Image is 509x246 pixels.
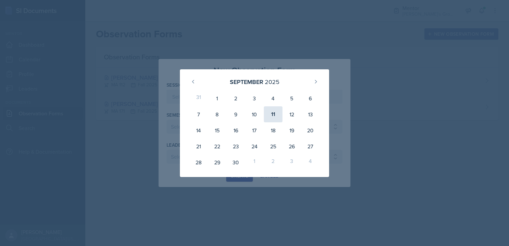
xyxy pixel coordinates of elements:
div: 28 [189,154,208,170]
div: 22 [208,138,227,154]
div: 20 [301,122,320,138]
div: 30 [227,154,245,170]
div: 29 [208,154,227,170]
div: 19 [282,122,301,138]
div: 1 [208,90,227,106]
div: 1 [245,154,264,170]
div: 26 [282,138,301,154]
div: 14 [189,122,208,138]
div: 4 [264,90,282,106]
div: 6 [301,90,320,106]
div: 3 [282,154,301,170]
div: 27 [301,138,320,154]
div: 11 [264,106,282,122]
div: 2 [227,90,245,106]
div: 18 [264,122,282,138]
div: 12 [282,106,301,122]
div: September [230,77,263,86]
div: 2025 [265,77,279,86]
div: 7 [189,106,208,122]
div: 15 [208,122,227,138]
div: 17 [245,122,264,138]
div: 10 [245,106,264,122]
div: 8 [208,106,227,122]
div: 9 [227,106,245,122]
div: 4 [301,154,320,170]
div: 2 [264,154,282,170]
div: 13 [301,106,320,122]
div: 25 [264,138,282,154]
div: 5 [282,90,301,106]
div: 21 [189,138,208,154]
div: 3 [245,90,264,106]
div: 23 [227,138,245,154]
div: 16 [227,122,245,138]
div: 31 [189,90,208,106]
div: 24 [245,138,264,154]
